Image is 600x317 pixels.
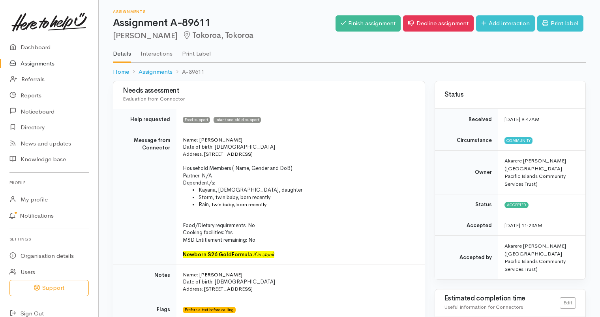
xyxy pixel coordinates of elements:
[560,297,576,309] a: Edit
[123,95,185,102] span: Evaluation from Connector
[209,201,266,208] span: , twin baby, born recently
[113,130,176,265] td: Message from Connector
[199,194,270,201] span: Storm, twin baby, born recently
[113,109,176,130] td: Help requested
[183,307,236,313] span: Prefers a text before calling
[498,236,585,280] td: Akarere [PERSON_NAME] ([GEOGRAPHIC_DATA] Pacific Islands Community Services Trust)
[444,304,523,310] span: Useful information for Connectors
[476,15,535,32] a: Add interaction
[232,251,252,258] b: Formula
[504,222,542,229] time: [DATE] 11:23AM
[183,117,210,123] span: Food support
[199,201,209,208] span: Rain
[183,278,275,285] span: Date of birth: [DEMOGRAPHIC_DATA]
[113,63,586,81] nav: breadcrumb
[9,177,89,188] h6: Profile
[113,67,129,76] a: Home
[113,9,336,14] h6: Assignments
[183,229,232,236] span: Cooking facilities: Yes
[183,285,253,292] span: Address: [STREET_ADDRESS]
[444,295,560,302] h3: Estimated completion time
[183,271,242,278] span: Name: [PERSON_NAME]
[435,130,498,151] td: Circumstance
[9,234,89,244] h6: Settings
[253,251,274,258] i: if in stock
[141,40,172,62] a: Interactions
[183,144,275,150] span: Date of birth: [DEMOGRAPHIC_DATA]
[504,116,540,123] time: [DATE] 9:47AM
[435,215,498,236] td: Accepted
[444,91,576,99] h3: Status
[183,151,253,157] span: Address: [STREET_ADDRESS]
[435,194,498,215] td: Status
[504,137,532,144] span: Community
[183,251,232,258] span: Newborn S26 Gold
[172,67,204,76] li: A-89611
[183,172,212,179] span: Partner: N/A
[199,186,302,193] span: Kayana, [DEMOGRAPHIC_DATA], daughter
[435,236,498,280] td: Accepted by
[504,157,566,187] span: Akarere [PERSON_NAME] ([GEOGRAPHIC_DATA] Pacific Islands Community Services Trust)
[183,165,292,172] span: Household Members ( Name, Gender and DoB)
[113,17,336,29] h1: Assignment A-89611
[504,202,529,208] span: Accepted
[336,15,401,32] a: Finish assignment
[113,31,336,40] h2: [PERSON_NAME]
[435,151,498,194] td: Owner
[537,15,583,32] a: Print label
[183,222,255,229] span: Food/Dietary requirements: No
[139,67,172,76] a: Assignments
[113,40,131,63] a: Details
[435,109,498,130] td: Received
[403,15,474,32] a: Decline assignment
[123,87,415,95] h3: Needs assessment
[183,237,255,243] span: MSD Entitlement remaining: No
[183,179,215,186] span: Dependent/s:
[182,30,253,40] span: Tokoroa, Tokoroa
[214,117,261,123] span: Infant and child support
[9,280,89,296] button: Support
[113,265,176,299] td: Notes
[183,136,242,143] span: Name: [PERSON_NAME]
[182,40,211,62] a: Print Label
